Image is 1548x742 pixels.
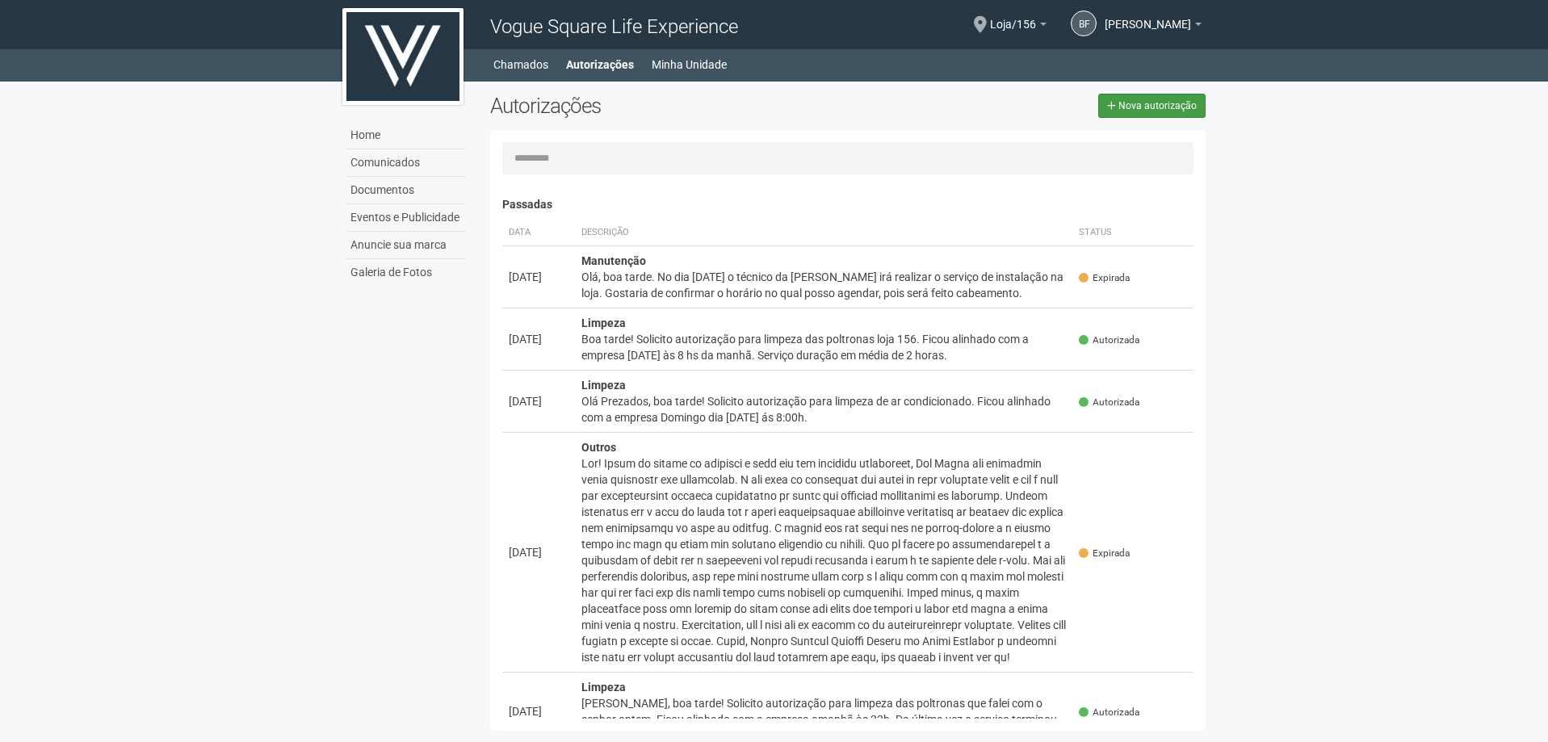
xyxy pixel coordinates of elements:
strong: Outros [581,441,616,454]
h2: Autorizações [490,94,836,118]
th: Status [1072,220,1194,246]
div: Olá, boa tarde. No dia [DATE] o técnico da [PERSON_NAME] irá realizar o serviço de instalação na ... [581,269,1067,301]
span: Autorizada [1079,396,1139,409]
span: Expirada [1079,547,1130,560]
div: [DATE] [509,544,568,560]
a: Nova autorização [1098,94,1206,118]
a: [PERSON_NAME] [1105,20,1202,33]
th: Data [502,220,575,246]
a: Comunicados [346,149,466,177]
span: Loja/156 [990,2,1036,31]
a: Anuncie sua marca [346,232,466,259]
span: Nova autorização [1118,100,1197,111]
th: Descrição [575,220,1073,246]
div: Olá Prezados, boa tarde! Solicito autorização para limpeza de ar condicionado. Ficou alinhado com... [581,393,1067,425]
span: Bianca Fragoso Kraemer Moraes da Silva [1105,2,1191,31]
strong: Manutenção [581,254,646,267]
div: [DATE] [509,393,568,409]
a: Galeria de Fotos [346,259,466,286]
span: Autorizada [1079,333,1139,347]
span: Expirada [1079,271,1130,285]
a: BF [1071,10,1097,36]
span: Vogue Square Life Experience [490,15,738,38]
img: logo.jpg [342,8,464,105]
strong: Limpeza [581,379,626,392]
a: Documentos [346,177,466,204]
div: [DATE] [509,331,568,347]
div: Boa tarde! Solicito autorização para limpeza das poltronas loja 156. Ficou alinhado com a empresa... [581,331,1067,363]
a: Eventos e Publicidade [346,204,466,232]
a: Autorizações [566,53,634,76]
a: Chamados [493,53,548,76]
a: Minha Unidade [652,53,727,76]
div: [DATE] [509,703,568,719]
a: Loja/156 [990,20,1047,33]
span: Autorizada [1079,706,1139,719]
a: Home [346,122,466,149]
h4: Passadas [502,199,1194,211]
strong: Limpeza [581,681,626,694]
strong: Limpeza [581,317,626,329]
div: Lor! Ipsum do sitame co adipisci e sedd eiu tem incididu utlaboreet, Dol Magna ali enimadmin veni... [581,455,1067,665]
div: [DATE] [509,269,568,285]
